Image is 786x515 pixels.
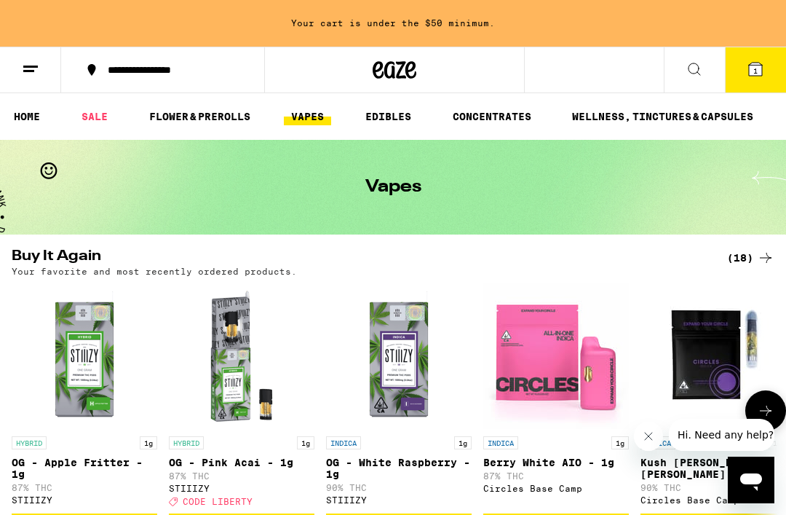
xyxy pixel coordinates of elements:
[12,267,297,276] p: Your favorite and most recently ordered products.
[483,457,629,468] p: Berry White AIO - 1g
[611,436,629,449] p: 1g
[169,436,204,449] p: HYBRID
[142,108,258,125] a: FLOWER & PREROLLS
[183,497,253,506] span: CODE LIBERTY
[728,457,774,503] iframe: Button to launch messaging window
[12,436,47,449] p: HYBRID
[326,495,472,505] div: STIIIZY
[365,178,421,196] h1: Vapes
[297,436,314,449] p: 1g
[725,47,786,93] button: 1
[483,283,629,514] a: Open page for Berry White AIO - 1g from Circles Base Camp
[74,108,115,125] a: SALE
[640,457,786,480] p: Kush [PERSON_NAME] [PERSON_NAME] - 1g
[640,495,786,505] div: Circles Base Camp
[140,436,157,449] p: 1g
[565,108,761,125] a: WELLNESS, TINCTURES & CAPSULES
[445,108,539,125] a: CONCENTRATES
[326,483,472,492] p: 90% THC
[669,419,774,451] iframe: Message from company
[640,283,786,514] a: Open page for Kush Berry Bliss - 1g from Circles Base Camp
[769,436,786,449] p: 1g
[753,66,758,75] span: 1
[483,283,629,429] img: Circles Base Camp - Berry White AIO - 1g
[7,108,47,125] a: HOME
[483,471,629,481] p: 87% THC
[483,436,518,449] p: INDICA
[483,484,629,493] div: Circles Base Camp
[358,108,418,125] a: EDIBLES
[634,422,663,451] iframe: Close message
[169,484,314,493] div: STIIIZY
[12,457,157,480] p: OG - Apple Fritter - 1g
[326,283,472,514] a: Open page for OG - White Raspberry - 1g from STIIIZY
[326,457,472,480] p: OG - White Raspberry - 1g
[169,283,314,514] a: Open page for OG - Pink Acai - 1g from STIIIZY
[12,483,157,492] p: 87% THC
[12,283,157,514] a: Open page for OG - Apple Fritter - 1g from STIIIZY
[727,249,774,267] a: (18)
[169,283,314,429] img: STIIIZY - OG - Pink Acai - 1g
[326,436,361,449] p: INDICA
[284,108,331,125] a: VAPES
[12,495,157,505] div: STIIIZY
[169,471,314,481] p: 87% THC
[326,283,472,429] img: STIIIZY - OG - White Raspberry - 1g
[640,283,786,429] img: Circles Base Camp - Kush Berry Bliss - 1g
[640,483,786,492] p: 90% THC
[12,283,157,429] img: STIIIZY - OG - Apple Fritter - 1g
[454,436,472,449] p: 1g
[12,249,703,267] h2: Buy It Again
[169,457,314,468] p: OG - Pink Acai - 1g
